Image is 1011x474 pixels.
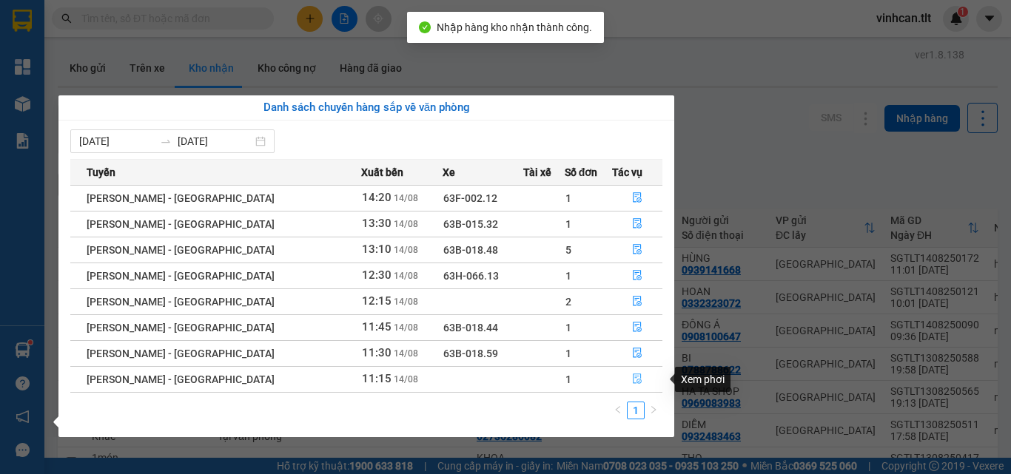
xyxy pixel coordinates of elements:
span: 1 [565,348,571,359]
span: 13:10 [362,243,392,256]
span: left [614,405,622,414]
span: [PERSON_NAME] - [GEOGRAPHIC_DATA] [87,218,275,230]
div: Xem phơi [675,367,730,392]
li: Previous Page [609,402,627,419]
span: check-circle [419,21,431,33]
button: file-done [613,316,662,339]
span: 1 [565,322,571,334]
span: swap-right [160,135,172,147]
span: 14/08 [394,193,418,203]
span: to [160,135,172,147]
span: 14:20 [362,191,392,204]
button: file-done [613,238,662,262]
button: file-done [613,290,662,314]
span: 14/08 [394,297,418,307]
span: 14/08 [394,271,418,281]
span: 1 [565,192,571,204]
span: Xuất bến [361,164,403,180]
span: 12:30 [362,268,392,282]
span: [PERSON_NAME] - [GEOGRAPHIC_DATA] [87,192,275,204]
span: file-done [632,296,642,308]
span: 63B-018.59 [443,348,498,359]
span: 14/08 [394,322,418,333]
span: file-done [632,192,642,204]
span: 14/08 [394,374,418,385]
span: 63H-066.13 [443,270,499,282]
span: 14/08 [394,245,418,255]
a: 1 [628,402,644,419]
span: 63F-002.12 [443,192,497,204]
span: 13:30 [362,217,392,230]
button: file-done [613,342,662,365]
span: Số đơn [565,164,598,180]
button: file-done [613,368,662,391]
button: file-done [613,212,662,236]
span: 11:15 [362,372,392,385]
input: Đến ngày [178,133,252,149]
span: 11:30 [362,346,392,359]
span: [PERSON_NAME] - [GEOGRAPHIC_DATA] [87,348,275,359]
button: right [645,402,662,419]
span: Tác vụ [612,164,642,180]
span: file-done [632,373,642,385]
span: 11:45 [362,320,392,334]
button: left [609,402,627,419]
span: Tài xế [523,164,551,180]
span: file-done [632,218,642,230]
span: 63B-018.44 [443,322,498,334]
span: 1 [565,270,571,282]
span: Xe [443,164,455,180]
span: 14/08 [394,219,418,229]
li: Next Page [645,402,662,419]
span: 63B-015.32 [443,218,498,230]
span: [PERSON_NAME] - [GEOGRAPHIC_DATA] [87,322,275,334]
span: [PERSON_NAME] - [GEOGRAPHIC_DATA] [87,373,275,385]
span: Tuyến [87,164,115,180]
span: right [649,405,658,414]
button: file-done [613,186,662,210]
span: 14/08 [394,348,418,359]
div: Danh sách chuyến hàng sắp về văn phòng [70,99,662,117]
span: 63B-018.48 [443,244,498,256]
span: 5 [565,244,571,256]
input: Từ ngày [79,133,154,149]
span: file-done [632,244,642,256]
span: 2 [565,296,571,308]
span: 12:15 [362,294,392,308]
span: file-done [632,322,642,334]
span: file-done [632,348,642,359]
span: 1 [565,218,571,230]
span: file-done [632,270,642,282]
button: file-done [613,264,662,288]
span: [PERSON_NAME] - [GEOGRAPHIC_DATA] [87,244,275,256]
span: [PERSON_NAME] - [GEOGRAPHIC_DATA] [87,296,275,308]
span: [PERSON_NAME] - [GEOGRAPHIC_DATA] [87,270,275,282]
span: 1 [565,373,571,385]
span: Nhập hàng kho nhận thành công. [437,21,592,33]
